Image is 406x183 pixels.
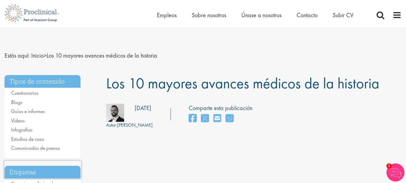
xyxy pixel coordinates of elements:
font: 1 [388,164,390,168]
img: Chatbot [386,163,404,181]
a: Cuestionarios [11,90,38,96]
a: Subir CV [333,11,353,19]
font: [DATE] [135,104,151,112]
font: Autor: [106,122,117,128]
a: Contacto [297,11,318,19]
font: > [44,52,47,59]
font: [PERSON_NAME] [117,122,153,128]
font: Los 10 mayores avances médicos de la historia [47,52,157,59]
a: breadcrumb link [31,52,44,59]
font: Inicio [31,52,44,59]
a: compartir en twitter [201,112,209,125]
font: Estás aquí: [5,52,30,59]
a: compartir en whatsapp [226,112,234,125]
iframe: reCAPTCHA [4,161,81,179]
a: Vídeos [11,117,25,124]
a: Únase a nosotros [241,11,282,19]
font: Los 10 mayores avances médicos de la historia [106,74,379,93]
font: Tipos de contenido [10,77,65,85]
font: Comparte esta publicación [189,104,252,112]
a: Infografías [11,126,32,133]
a: compartir en facebook [189,112,197,125]
img: 76d2c18e-6ce3-4617-eefd-08d5a473185b [106,104,124,122]
a: Empleos [157,11,177,19]
a: Sobre nosotros [192,11,226,19]
a: Estudios de caso [11,136,44,142]
a: Comunicados de prensa [11,145,60,151]
a: Guías e informes [11,108,45,115]
a: compartir por correo electrónico [213,112,221,125]
a: Blogs [11,99,22,106]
